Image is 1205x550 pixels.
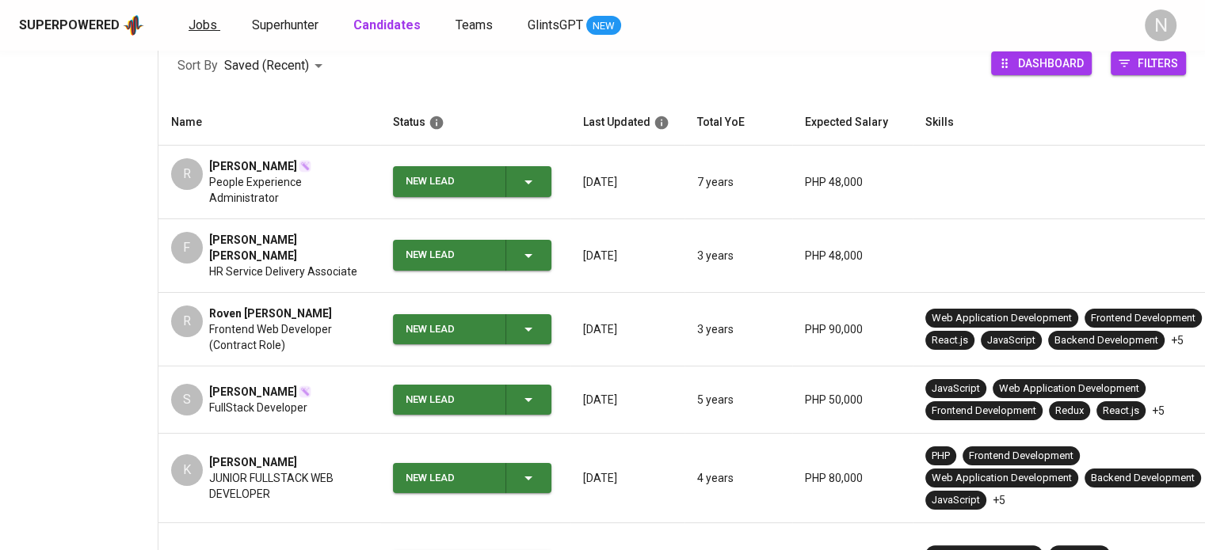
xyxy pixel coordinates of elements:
[177,56,218,75] p: Sort By
[171,158,203,190] div: R
[792,100,913,146] th: Expected Salary
[189,16,220,36] a: Jobs
[1018,52,1084,74] span: Dashboard
[224,56,309,75] p: Saved (Recent)
[209,174,368,206] span: People Experience Administrator
[393,385,551,415] button: New Lead
[993,492,1005,508] p: +5
[406,166,493,197] div: New Lead
[1091,471,1195,486] div: Backend Development
[123,13,144,37] img: app logo
[158,100,380,146] th: Name
[932,449,950,464] div: PHP
[932,381,980,396] div: JavaScript
[1145,9,1176,41] div: N
[353,17,421,32] b: Candidates
[697,248,780,264] p: 3 years
[171,454,203,486] div: K
[19,13,144,37] a: Superpoweredapp logo
[209,321,368,353] span: Frontend Web Developer (Contract Role)
[393,463,551,494] button: New Lead
[171,305,203,337] div: R
[805,470,900,486] p: PHP 80,000
[697,321,780,337] p: 3 years
[19,17,120,35] div: Superpowered
[189,17,217,32] span: Jobs
[209,305,332,321] span: Roven [PERSON_NAME]
[406,385,493,415] div: New Lead
[299,160,311,173] img: magic_wand.svg
[697,470,780,486] p: 4 years
[583,470,672,486] p: [DATE]
[528,16,621,36] a: GlintsGPT NEW
[171,232,203,264] div: F
[999,381,1139,396] div: Web Application Development
[969,449,1073,464] div: Frontend Development
[586,18,621,34] span: NEW
[209,264,357,279] span: HR Service Delivery Associate
[805,321,900,337] p: PHP 90,000
[991,51,1092,75] button: Dashboard
[1091,311,1195,326] div: Frontend Development
[1171,332,1184,348] p: +5
[583,248,672,264] p: [DATE]
[583,392,672,408] p: [DATE]
[1111,51,1186,75] button: Filters
[209,384,297,400] span: [PERSON_NAME]
[456,16,496,36] a: Teams
[380,100,570,146] th: Status
[697,392,780,408] p: 5 years
[1152,403,1165,419] p: +5
[209,158,297,174] span: [PERSON_NAME]
[209,232,368,264] span: [PERSON_NAME] [PERSON_NAME]
[393,314,551,345] button: New Lead
[987,333,1035,348] div: JavaScript
[932,493,980,508] div: JavaScript
[406,314,493,345] div: New Lead
[456,17,493,32] span: Teams
[209,454,297,470] span: [PERSON_NAME]
[252,16,322,36] a: Superhunter
[1138,52,1178,74] span: Filters
[393,166,551,197] button: New Lead
[353,16,424,36] a: Candidates
[171,384,203,415] div: S
[209,470,368,502] span: JUNIOR FULLSTACK WEB DEVELOPER
[805,392,900,408] p: PHP 50,000
[932,311,1072,326] div: Web Application Development
[299,385,311,398] img: magic_wand.svg
[570,100,684,146] th: Last Updated
[583,321,672,337] p: [DATE]
[393,240,551,271] button: New Lead
[406,463,493,494] div: New Lead
[1055,404,1084,419] div: Redux
[684,100,792,146] th: Total YoE
[932,404,1036,419] div: Frontend Development
[224,51,328,81] div: Saved (Recent)
[697,174,780,190] p: 7 years
[406,240,493,271] div: New Lead
[1054,333,1158,348] div: Backend Development
[805,248,900,264] p: PHP 48,000
[583,174,672,190] p: [DATE]
[209,400,307,415] span: FullStack Developer
[252,17,318,32] span: Superhunter
[932,471,1072,486] div: Web Application Development
[932,333,968,348] div: React.js
[805,174,900,190] p: PHP 48,000
[528,17,583,32] span: GlintsGPT
[1103,404,1139,419] div: React.js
